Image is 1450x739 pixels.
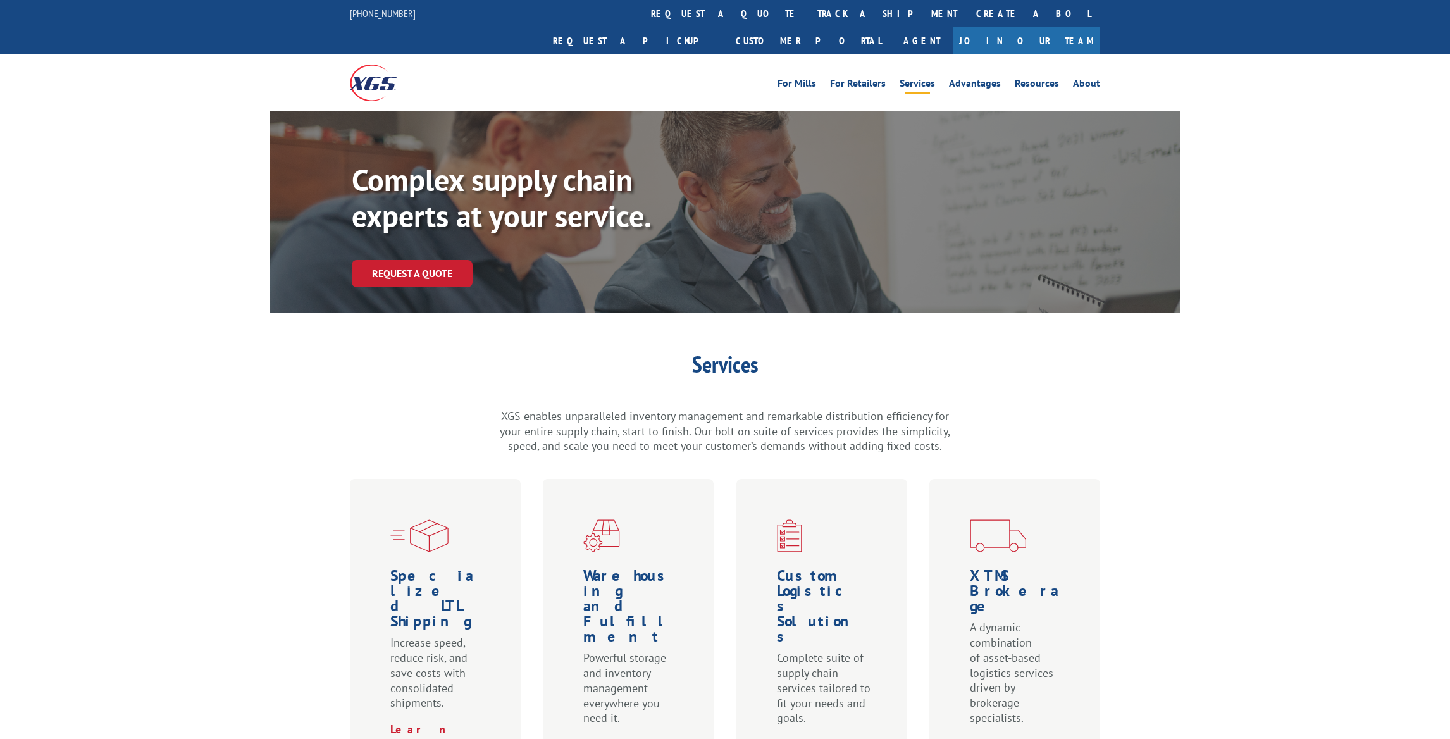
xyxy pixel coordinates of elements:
img: xgs-icon-specialized-ltl-red [390,519,449,552]
a: [PHONE_NUMBER] [350,7,416,20]
h1: Custom Logistics Solutions [777,568,872,650]
img: xgs-icon-warehouseing-cutting-fulfillment-red [583,519,620,552]
img: xgs-icon-transportation-forms-red [970,519,1026,552]
a: Customer Portal [726,27,891,54]
p: Powerful storage and inventory management everywhere you need it. [583,650,678,737]
a: About [1073,78,1100,92]
h1: XTMS Brokerage [970,568,1065,620]
h1: Specialized LTL Shipping [390,568,485,635]
a: Agent [891,27,953,54]
a: Advantages [949,78,1001,92]
a: Request a Quote [352,260,473,287]
h1: Services [497,353,953,382]
a: For Retailers [830,78,886,92]
a: Join Our Team [953,27,1100,54]
a: Services [900,78,935,92]
p: Complete suite of supply chain services tailored to fit your needs and goals. [777,650,872,737]
img: xgs-icon-custom-logistics-solutions-red [777,519,802,552]
h1: Warehousing and Fulfillment [583,568,678,650]
a: For Mills [778,78,816,92]
p: A dynamic combination of asset-based logistics services driven by brokerage specialists. [970,620,1065,737]
a: Request a pickup [543,27,726,54]
p: XGS enables unparalleled inventory management and remarkable distribution efficiency for your ent... [497,409,953,454]
p: Complex supply chain experts at your service. [352,162,731,235]
p: Increase speed, reduce risk, and save costs with consolidated shipments. [390,635,485,722]
a: Resources [1015,78,1059,92]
